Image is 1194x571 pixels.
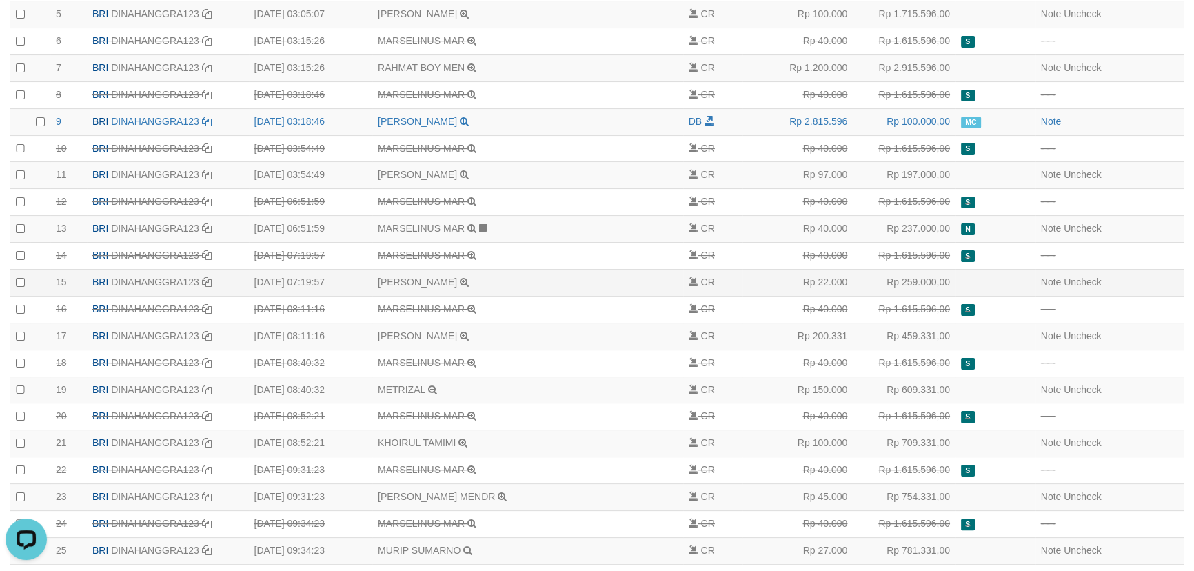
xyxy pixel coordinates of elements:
[378,491,495,502] a: [PERSON_NAME] MENDR
[1041,277,1062,288] a: Note
[56,116,61,127] span: 9
[700,545,714,556] span: CR
[56,223,67,234] span: 13
[1035,457,1184,484] td: - - -
[1041,223,1062,234] a: Note
[111,196,199,207] a: DINAHANGGRA123
[202,303,212,314] a: Copy DINAHANGGRA123 to clipboard
[202,196,212,207] a: Copy DINAHANGGRA123 to clipboard
[742,135,853,162] td: Rp 40.000
[853,377,955,403] td: Rp 609.331,00
[249,350,372,377] td: [DATE] 08:40:32
[92,143,108,154] span: BRI
[1041,491,1062,502] a: Note
[56,518,67,529] span: 24
[700,89,714,100] span: CR
[700,8,714,19] span: CR
[202,330,212,341] a: Copy DINAHANGGRA123 to clipboard
[853,216,955,243] td: Rp 237.000,00
[92,169,108,180] span: BRI
[378,464,465,475] a: MARSELINUS MAR
[961,36,975,48] span: Duplicate/Skipped
[202,384,212,395] a: Copy DINAHANGGRA123 to clipboard
[700,437,714,448] span: CR
[1035,243,1184,270] td: - - -
[202,410,212,421] a: Copy DINAHANGGRA123 to clipboard
[961,223,975,235] span: Has Note
[56,410,67,421] span: 20
[56,464,67,475] span: 22
[1064,277,1101,288] a: Uncheck
[1041,8,1062,19] a: Note
[700,223,714,234] span: CR
[378,89,465,100] a: MARSELINUS MAR
[961,143,975,154] span: Duplicate/Skipped
[249,135,372,162] td: [DATE] 03:54:49
[742,189,853,216] td: Rp 40.000
[249,216,372,243] td: [DATE] 06:51:59
[92,330,108,341] span: BRI
[378,116,457,127] a: [PERSON_NAME]
[961,465,975,477] span: Duplicate/Skipped
[56,437,67,448] span: 21
[853,511,955,538] td: Rp 1.615.596,00
[1041,545,1062,556] a: Note
[92,410,108,421] span: BRI
[111,410,199,421] a: DINAHANGGRA123
[1041,330,1062,341] a: Note
[853,189,955,216] td: Rp 1.615.596,00
[1041,62,1062,73] a: Note
[742,1,853,28] td: Rp 100.000
[111,116,199,127] a: DINAHANGGRA123
[249,269,372,296] td: [DATE] 07:19:57
[853,430,955,457] td: Rp 709.331,00
[1035,189,1184,216] td: - - -
[56,89,61,100] span: 8
[249,457,372,484] td: [DATE] 09:31:23
[853,243,955,270] td: Rp 1.615.596,00
[92,89,108,100] span: BRI
[700,384,714,395] span: CR
[249,1,372,28] td: [DATE] 03:05:07
[202,143,212,154] a: Copy DINAHANGGRA123 to clipboard
[961,358,975,370] span: Duplicate/Skipped
[700,410,714,421] span: CR
[1035,81,1184,108] td: - - -
[92,223,108,234] span: BRI
[1041,169,1062,180] a: Note
[92,518,108,529] span: BRI
[961,90,975,101] span: Duplicate/Skipped
[742,350,853,377] td: Rp 40.000
[202,277,212,288] a: Copy DINAHANGGRA123 to clipboard
[742,81,853,108] td: Rp 40.000
[700,62,714,73] span: CR
[1035,350,1184,377] td: - - -
[853,108,955,135] td: Rp 100.000,00
[56,8,61,19] span: 5
[700,169,714,180] span: CR
[853,537,955,564] td: Rp 781.331,00
[249,484,372,511] td: [DATE] 09:31:23
[92,35,108,46] span: BRI
[111,437,199,448] a: DINAHANGGRA123
[853,403,955,430] td: Rp 1.615.596,00
[742,296,853,323] td: Rp 40.000
[56,62,61,73] span: 7
[111,35,199,46] a: DINAHANGGRA123
[92,277,108,288] span: BRI
[1064,437,1101,448] a: Uncheck
[1041,116,1062,127] a: Note
[742,269,853,296] td: Rp 22.000
[378,8,457,19] a: [PERSON_NAME]
[1064,62,1101,73] a: Uncheck
[1064,330,1101,341] a: Uncheck
[961,117,981,128] span: Manually Checked by: aafdiann
[202,491,212,502] a: Copy DINAHANGGRA123 to clipboard
[742,108,853,135] td: Rp 2.815.596
[249,537,372,564] td: [DATE] 09:34:23
[56,330,67,341] span: 17
[202,518,212,529] a: Copy DINAHANGGRA123 to clipboard
[202,169,212,180] a: Copy DINAHANGGRA123 to clipboard
[700,196,714,207] span: CR
[249,511,372,538] td: [DATE] 09:34:23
